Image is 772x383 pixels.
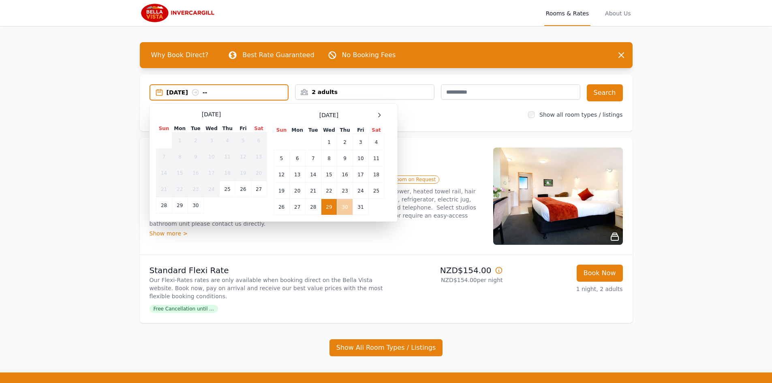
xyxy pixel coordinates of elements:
td: 17 [203,165,219,181]
td: 27 [289,199,305,215]
td: 23 [337,183,353,199]
td: 26 [274,199,289,215]
td: 5 [235,133,251,149]
span: Triple Room on Request [375,175,439,184]
td: 17 [353,167,368,183]
td: 29 [172,197,188,214]
td: 1 [321,134,337,150]
td: 19 [274,183,289,199]
td: 11 [220,149,235,165]
th: Fri [235,125,251,133]
td: 18 [220,165,235,181]
th: Wed [321,126,337,134]
td: 20 [251,165,267,181]
p: NZD$154.00 [389,265,503,276]
td: 25 [220,181,235,197]
td: 30 [188,197,203,214]
p: 1 night, 2 adults [509,285,623,293]
th: Mon [289,126,305,134]
th: Tue [188,125,203,133]
td: 9 [188,149,203,165]
td: 3 [203,133,219,149]
td: 21 [156,181,172,197]
td: 9 [337,150,353,167]
div: [DATE] -- [167,88,288,96]
td: 22 [172,181,188,197]
th: Wed [203,125,219,133]
td: 30 [337,199,353,215]
td: 21 [305,183,321,199]
td: 7 [156,149,172,165]
th: Thu [337,126,353,134]
td: 4 [368,134,384,150]
button: Search [587,84,623,101]
td: 10 [353,150,368,167]
label: Show all room types / listings [539,111,622,118]
td: 20 [289,183,305,199]
td: 16 [188,165,203,181]
td: 12 [274,167,289,183]
td: 1 [172,133,188,149]
td: 8 [321,150,337,167]
td: 27 [251,181,267,197]
td: 3 [353,134,368,150]
th: Sun [156,125,172,133]
td: 28 [156,197,172,214]
td: 6 [289,150,305,167]
td: 13 [251,149,267,165]
td: 10 [203,149,219,165]
td: 23 [188,181,203,197]
td: 2 [337,134,353,150]
td: 6 [251,133,267,149]
td: 24 [353,183,368,199]
p: No Booking Fees [342,50,396,60]
td: 24 [203,181,219,197]
th: Sat [368,126,384,134]
th: Sun [274,126,289,134]
span: [DATE] [319,111,338,119]
div: Show more > [150,229,483,238]
span: [DATE] [202,110,221,118]
p: Standard Flexi Rate [150,265,383,276]
th: Fri [353,126,368,134]
td: 14 [305,167,321,183]
button: Show All Room Types / Listings [329,339,443,356]
td: 14 [156,165,172,181]
td: 7 [305,150,321,167]
td: 18 [368,167,384,183]
img: Bella Vista Invercargill [140,3,218,23]
p: Our Flexi-Rates rates are only available when booking direct on the Bella Vista website. Book now... [150,276,383,300]
p: NZD$154.00 per night [389,276,503,284]
td: 16 [337,167,353,183]
td: 5 [274,150,289,167]
th: Sat [251,125,267,133]
th: Thu [220,125,235,133]
span: Why Book Direct? [145,47,215,63]
th: Mon [172,125,188,133]
td: 28 [305,199,321,215]
td: 29 [321,199,337,215]
td: 31 [353,199,368,215]
p: Best Rate Guaranteed [242,50,314,60]
td: 12 [235,149,251,165]
td: 11 [368,150,384,167]
td: 19 [235,165,251,181]
div: 2 adults [295,88,434,96]
button: Book Now [577,265,623,282]
td: 15 [172,165,188,181]
td: 22 [321,183,337,199]
td: 26 [235,181,251,197]
span: Free Cancellation until ... [150,305,218,313]
td: 2 [188,133,203,149]
td: 8 [172,149,188,165]
th: Tue [305,126,321,134]
td: 13 [289,167,305,183]
td: 25 [368,183,384,199]
td: 4 [220,133,235,149]
td: 15 [321,167,337,183]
